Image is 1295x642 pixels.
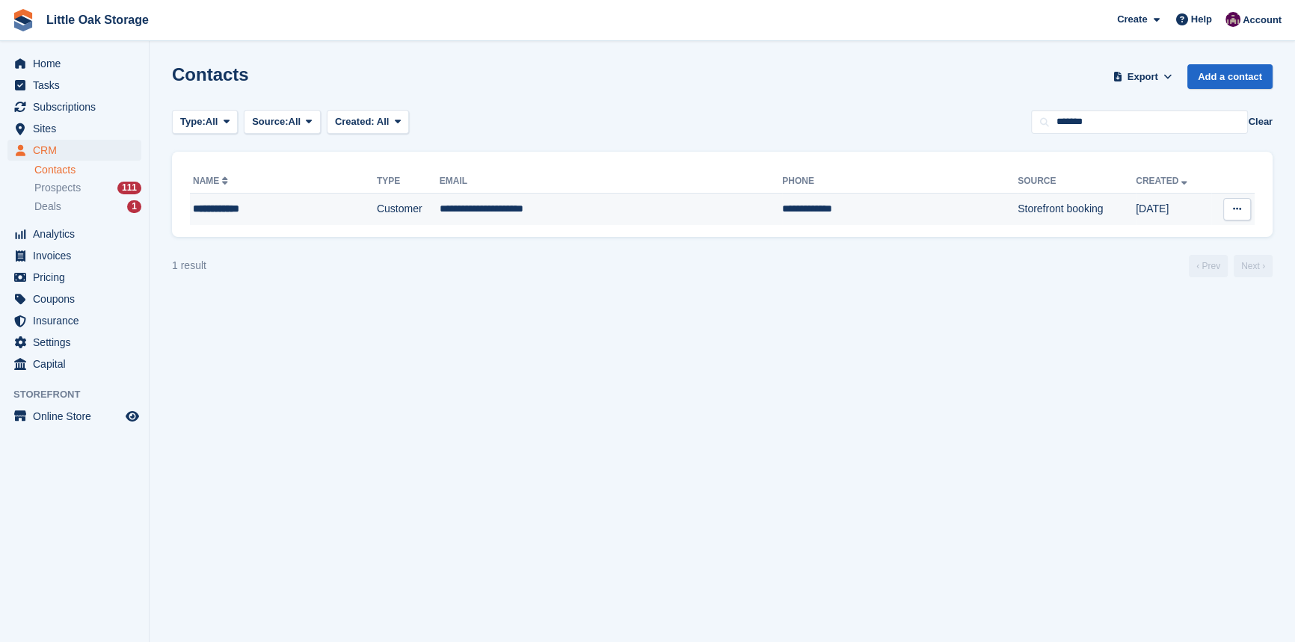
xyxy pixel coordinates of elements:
a: Little Oak Storage [40,7,155,32]
a: menu [7,118,141,139]
a: menu [7,310,141,331]
div: 1 [127,200,141,213]
div: 1 result [172,258,206,274]
span: All [377,116,390,127]
a: menu [7,245,141,266]
td: Customer [377,194,440,225]
span: Sites [33,118,123,139]
a: menu [7,53,141,74]
span: Prospects [34,181,81,195]
a: menu [7,140,141,161]
span: Export [1128,70,1158,84]
button: Source: All [244,110,321,135]
span: Deals [34,200,61,214]
span: Invoices [33,245,123,266]
span: Account [1243,13,1282,28]
a: Next [1234,255,1273,277]
a: menu [7,96,141,117]
span: Coupons [33,288,123,309]
nav: Page [1186,255,1276,277]
button: Export [1110,64,1175,89]
td: Storefront booking [1018,194,1136,225]
span: Help [1191,12,1212,27]
a: Add a contact [1187,64,1273,89]
a: Preview store [123,407,141,425]
img: stora-icon-8386f47178a22dfd0bd8f6a31ec36ba5ce8667c1dd55bd0f319d3a0aa187defe.svg [12,9,34,31]
span: Source: [252,114,288,129]
a: Contacts [34,163,141,177]
td: [DATE] [1136,194,1211,225]
span: CRM [33,140,123,161]
div: 111 [117,182,141,194]
th: Email [440,170,783,194]
span: Subscriptions [33,96,123,117]
a: Deals 1 [34,199,141,214]
a: menu [7,332,141,353]
th: Phone [782,170,1018,194]
a: menu [7,406,141,427]
span: All [289,114,301,129]
button: Clear [1248,114,1273,129]
span: Storefront [13,387,149,402]
span: Capital [33,354,123,374]
a: Name [193,176,231,186]
span: Tasks [33,75,123,96]
button: Type: All [172,110,238,135]
img: Morgen Aujla [1225,12,1240,27]
a: Created [1136,176,1190,186]
a: menu [7,354,141,374]
span: Settings [33,332,123,353]
button: Created: All [327,110,409,135]
a: menu [7,223,141,244]
span: Analytics [33,223,123,244]
span: Created: [335,116,375,127]
span: All [206,114,218,129]
a: Previous [1189,255,1228,277]
a: menu [7,75,141,96]
a: menu [7,288,141,309]
h1: Contacts [172,64,249,84]
span: Insurance [33,310,123,331]
th: Type [377,170,440,194]
span: Create [1117,12,1147,27]
span: Online Store [33,406,123,427]
span: Pricing [33,267,123,288]
a: menu [7,267,141,288]
span: Home [33,53,123,74]
span: Type: [180,114,206,129]
a: Prospects 111 [34,180,141,196]
th: Source [1018,170,1136,194]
